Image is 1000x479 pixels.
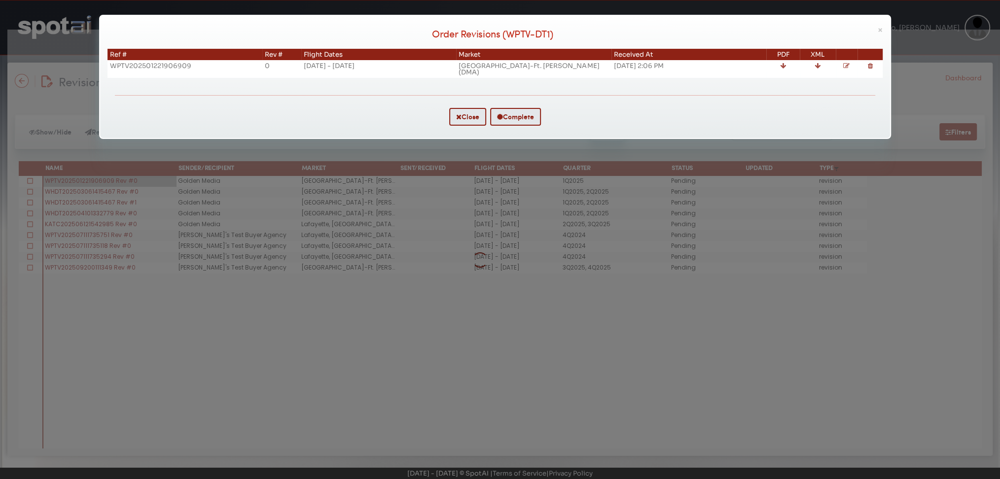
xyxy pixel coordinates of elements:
td: Make MakeGoods [836,60,857,78]
td: Delete Proposal [857,60,883,78]
th: PDF [766,49,799,60]
th: Rev # [262,49,301,60]
th: Market [456,49,611,60]
td: [GEOGRAPHIC_DATA]-Ft. [PERSON_NAME] (DMA) [456,60,611,78]
td: Download PDF [766,60,799,78]
button: Close [878,25,883,35]
th: Received At [611,49,766,60]
td: [DATE] - [DATE] [301,60,456,78]
th: XML [800,49,836,60]
h4: Order Revisions ( ) [107,26,883,41]
th: Flight Dates [301,49,456,60]
button: Complete [490,108,541,126]
button: Close [449,108,486,126]
strong: Ref # [110,50,127,59]
span: WPTV-DT1 [505,27,550,40]
td: WPTV202501221906909 [107,60,262,78]
td: [DATE] 2:06 PM [611,60,766,78]
td: 0 [262,60,301,78]
span: × [878,25,883,35]
td: Download XML [800,60,836,78]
